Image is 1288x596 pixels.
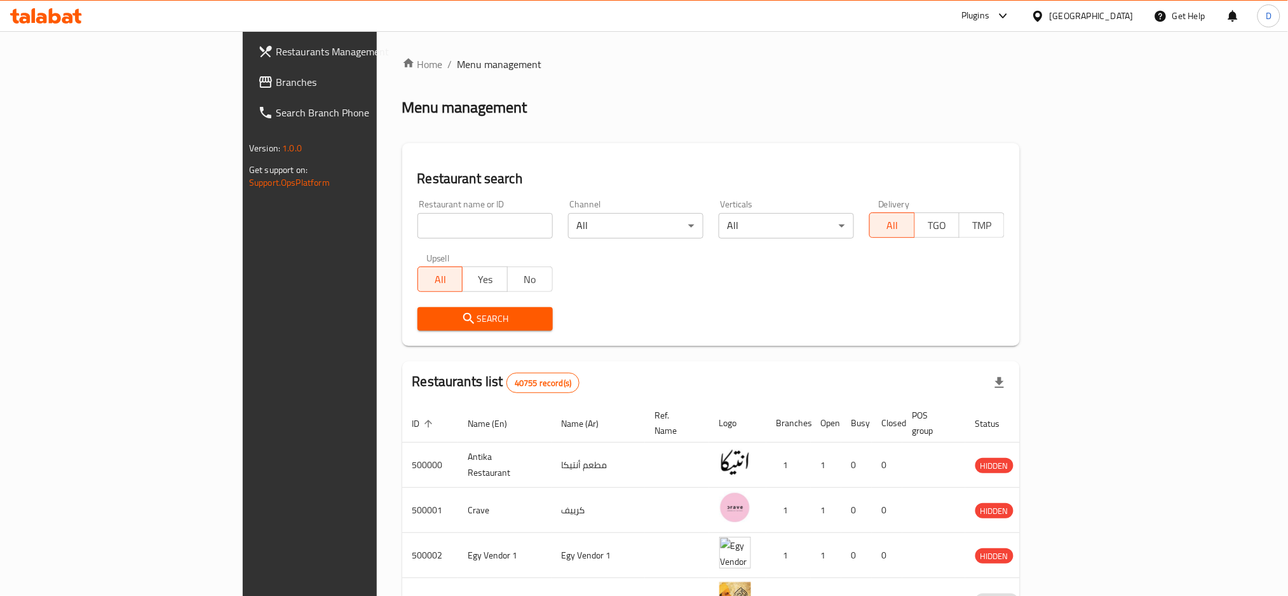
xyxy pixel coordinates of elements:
[249,140,280,156] span: Version:
[458,488,552,533] td: Crave
[249,162,308,178] span: Get support on:
[552,533,645,578] td: Egy Vendor 1
[507,267,553,292] button: No
[709,404,766,443] th: Logo
[248,67,458,97] a: Branches
[562,416,616,431] span: Name (Ar)
[878,200,910,209] label: Delivery
[426,254,450,263] label: Upsell
[719,537,751,569] img: Egy Vendor 1
[766,404,811,443] th: Branches
[766,533,811,578] td: 1
[402,57,1020,72] nav: breadcrumb
[1050,9,1134,23] div: [GEOGRAPHIC_DATA]
[276,74,448,90] span: Branches
[872,533,902,578] td: 0
[248,36,458,67] a: Restaurants Management
[766,443,811,488] td: 1
[872,404,902,443] th: Closed
[468,416,524,431] span: Name (En)
[506,373,580,393] div: Total records count
[965,216,1000,235] span: TMP
[811,533,841,578] td: 1
[402,97,527,118] h2: Menu management
[417,213,553,239] input: Search for restaurant name or ID..
[959,212,1005,238] button: TMP
[975,459,1013,473] span: HIDDEN
[276,44,448,59] span: Restaurants Management
[811,488,841,533] td: 1
[920,216,955,235] span: TGO
[507,377,579,389] span: 40755 record(s)
[841,404,872,443] th: Busy
[458,533,552,578] td: Egy Vendor 1
[766,488,811,533] td: 1
[462,267,508,292] button: Yes
[811,443,841,488] td: 1
[719,492,751,523] img: Crave
[975,416,1017,431] span: Status
[468,270,503,289] span: Yes
[961,8,989,24] div: Plugins
[655,408,694,438] span: Ref. Name
[875,216,910,235] span: All
[914,212,960,238] button: TGO
[719,213,854,239] div: All
[811,404,841,443] th: Open
[975,504,1013,518] span: HIDDEN
[912,408,950,438] span: POS group
[719,447,751,478] img: Antika Restaurant
[276,105,448,120] span: Search Branch Phone
[841,488,872,533] td: 0
[249,174,330,191] a: Support.OpsPlatform
[412,416,437,431] span: ID
[417,307,553,331] button: Search
[552,443,645,488] td: مطعم أنتيكا
[872,488,902,533] td: 0
[984,368,1015,398] div: Export file
[458,57,542,72] span: Menu management
[282,140,302,156] span: 1.0.0
[872,443,902,488] td: 0
[552,488,645,533] td: كرييف
[568,213,703,239] div: All
[975,549,1013,564] span: HIDDEN
[248,97,458,128] a: Search Branch Phone
[417,169,1005,188] h2: Restaurant search
[869,212,915,238] button: All
[417,267,463,292] button: All
[841,533,872,578] td: 0
[513,270,548,289] span: No
[975,548,1013,564] div: HIDDEN
[1266,9,1271,23] span: D
[841,443,872,488] td: 0
[423,270,458,289] span: All
[458,443,552,488] td: Antika Restaurant
[412,372,580,393] h2: Restaurants list
[428,311,543,327] span: Search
